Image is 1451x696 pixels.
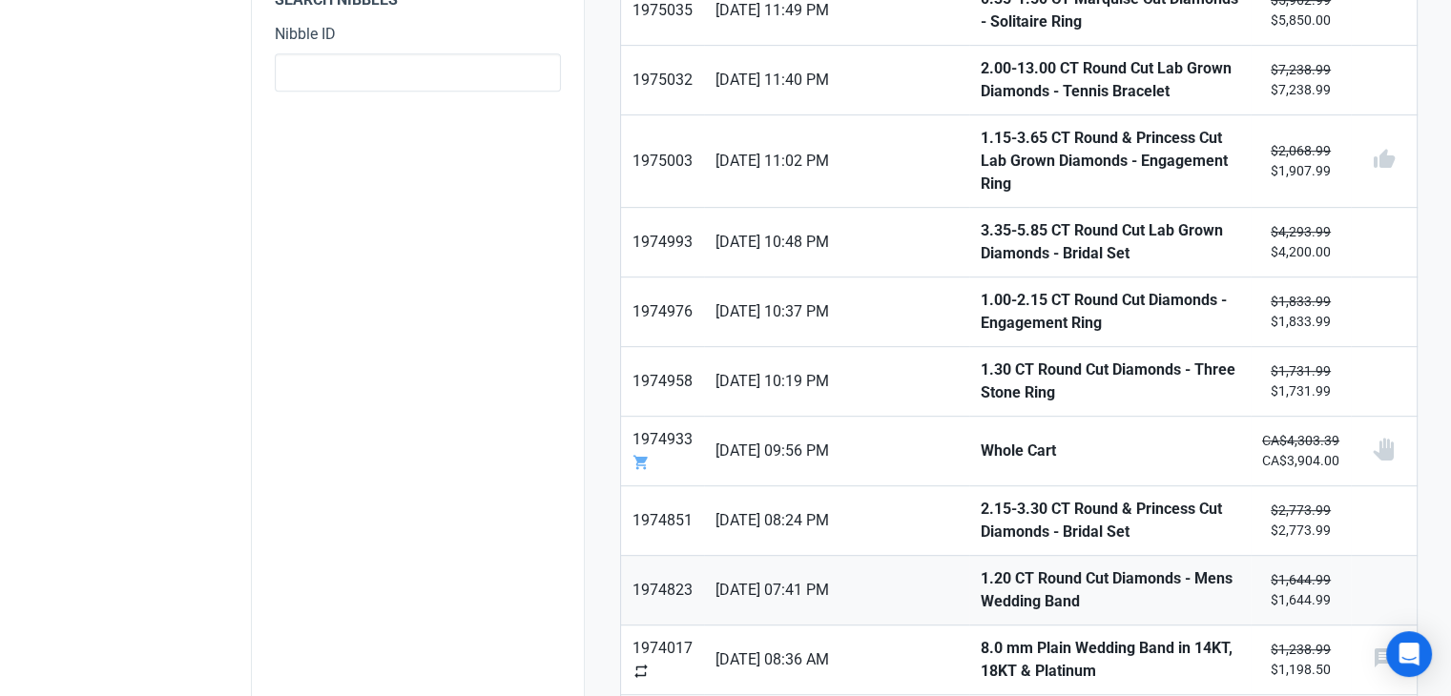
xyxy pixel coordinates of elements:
[969,115,1251,207] a: 1.15-3.65 CT Round & Princess Cut Lab Grown Diamonds - Engagement Ring
[969,46,1251,114] a: 2.00-13.00 CT Round Cut Lab Grown Diamonds - Tennis Bracelet
[981,289,1239,335] strong: 1.00-2.15 CT Round Cut Diamonds - Engagement Ring
[1262,640,1339,680] small: $1,198.50
[715,440,958,462] span: [DATE] 09:56 PM
[1251,625,1351,694] a: $1,238.99$1,198.50
[981,567,1239,613] strong: 1.20 CT Round Cut Diamonds - Mens Wedding Band
[1351,115,1417,207] a: thumb_up
[715,648,958,671] span: [DATE] 08:36 AM
[704,417,969,485] a: [DATE] 09:56 PM
[715,579,958,602] span: [DATE] 07:41 PM
[1251,486,1351,555] a: $2,773.99$2,773.99
[621,277,704,346] a: 1974976
[981,219,1239,265] strong: 3.35-5.85 CT Round Cut Lab Grown Diamonds - Bridal Set
[704,46,969,114] a: [DATE] 11:40 PM
[715,370,958,393] span: [DATE] 10:19 PM
[981,358,1239,404] strong: 1.30 CT Round Cut Diamonds - Three Stone Ring
[632,663,650,680] span: repeat
[704,556,969,624] a: [DATE] 07:41 PM
[621,625,704,694] a: 1974017repeat
[981,637,1239,683] strong: 8.0 mm Plain Wedding Band in 14KT, 18KT & Platinum
[1262,222,1339,262] small: $4,200.00
[1271,502,1331,518] s: $2,773.99
[969,625,1251,694] a: 8.0 mm Plain Wedding Band in 14KT, 18KT & Platinum
[1271,143,1331,158] s: $2,068.99
[715,231,958,254] span: [DATE] 10:48 PM
[704,486,969,555] a: [DATE] 08:24 PM
[1262,361,1339,401] small: $1,731.99
[1262,433,1339,448] s: CA$4,303.39
[1271,363,1331,379] s: $1,731.99
[1262,501,1339,541] small: $2,773.99
[981,498,1239,543] strong: 2.15-3.30 CT Round & Princess Cut Diamonds - Bridal Set
[704,625,969,694] a: [DATE] 08:36 AM
[1262,431,1339,471] small: CA$3,904.00
[981,127,1239,195] strong: 1.15-3.65 CT Round & Princess Cut Lab Grown Diamonds - Engagement Ring
[1251,277,1351,346] a: $1,833.99$1,833.99
[1251,417,1351,485] a: CA$4,303.39CA$3,904.00
[1372,148,1395,171] span: thumb_up
[969,486,1251,555] a: 2.15-3.30 CT Round & Princess Cut Diamonds - Bridal Set
[1271,62,1331,77] s: $7,238.99
[704,115,969,207] a: [DATE] 11:02 PM
[715,150,958,173] span: [DATE] 11:02 PM
[969,417,1251,485] a: Whole Cart
[621,46,704,114] a: 1975032
[1251,208,1351,276] a: $4,293.99$4,200.00
[1372,646,1395,669] span: chat
[704,277,969,346] a: [DATE] 10:37 PM
[632,454,650,471] span: shopping_cart
[969,277,1251,346] a: 1.00-2.15 CT Round Cut Diamonds - Engagement Ring
[981,57,1239,103] strong: 2.00-13.00 CT Round Cut Lab Grown Diamonds - Tennis Bracelet
[621,486,704,555] a: 1974851
[1251,347,1351,416] a: $1,731.99$1,731.99
[1262,570,1339,610] small: $1,644.99
[1251,115,1351,207] a: $2,068.99$1,907.99
[621,347,704,416] a: 1974958
[1271,572,1331,587] s: $1,644.99
[1262,60,1339,100] small: $7,238.99
[1271,294,1331,309] s: $1,833.99
[715,69,958,92] span: [DATE] 11:40 PM
[1262,292,1339,332] small: $1,833.99
[981,440,1239,462] strong: Whole Cart
[1262,141,1339,181] small: $1,907.99
[969,556,1251,624] a: 1.20 CT Round Cut Diamonds - Mens Wedding Band
[621,417,704,485] a: 1974933shopping_cart
[1271,224,1331,239] s: $4,293.99
[715,509,958,532] span: [DATE] 08:24 PM
[969,208,1251,276] a: 3.35-5.85 CT Round Cut Lab Grown Diamonds - Bridal Set
[1372,438,1395,461] img: status_user_offer_unavailable.svg
[1386,631,1432,677] div: Open Intercom Messenger
[704,208,969,276] a: [DATE] 10:48 PM
[1251,556,1351,624] a: $1,644.99$1,644.99
[715,300,958,323] span: [DATE] 10:37 PM
[1351,625,1417,694] a: chat
[1271,642,1331,657] s: $1,238.99
[621,208,704,276] a: 1974993
[1251,46,1351,114] a: $7,238.99$7,238.99
[704,347,969,416] a: [DATE] 10:19 PM
[621,556,704,624] a: 1974823
[621,115,704,207] a: 1975003
[275,23,561,46] label: Nibble ID
[969,347,1251,416] a: 1.30 CT Round Cut Diamonds - Three Stone Ring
